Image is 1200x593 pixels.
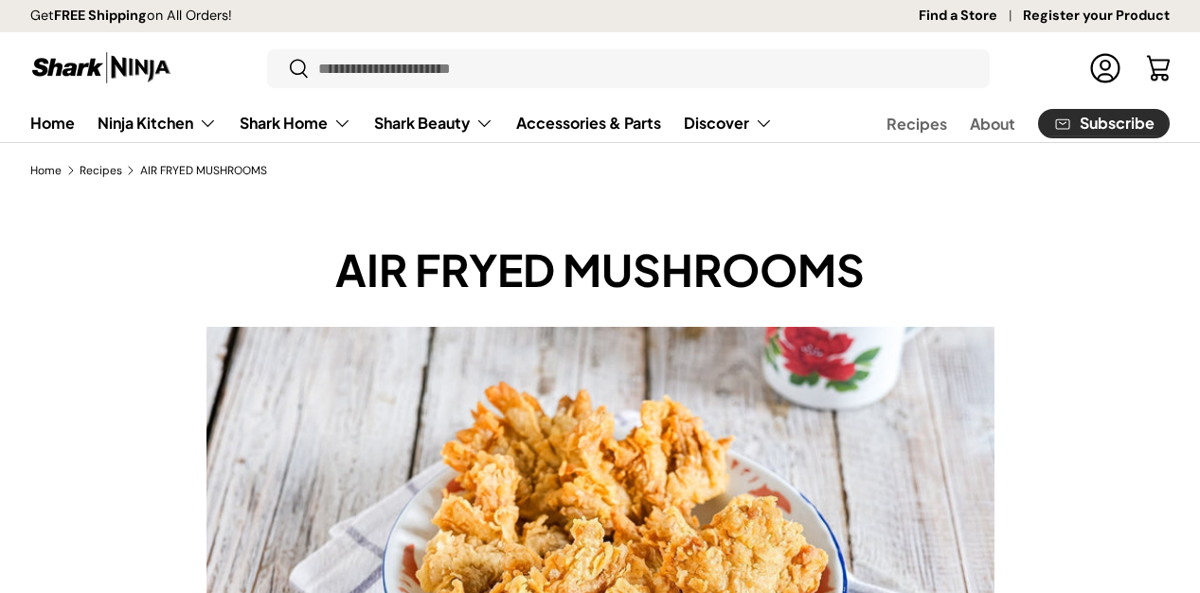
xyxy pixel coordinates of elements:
[363,104,505,142] summary: Shark Beauty
[240,104,351,142] a: Shark Home
[80,165,122,176] a: Recipes
[30,6,232,27] p: Get on All Orders!
[970,105,1015,142] a: About
[54,7,147,24] strong: FREE Shipping
[374,104,493,142] a: Shark Beauty
[140,165,267,176] a: AIR FRYED MUSHROOMS
[887,105,947,142] a: Recipes
[516,104,661,141] a: Accessories & Parts
[919,6,1023,27] a: Find a Store
[672,104,784,142] summary: Discover
[1038,109,1170,138] a: Subscribe
[1080,116,1155,131] span: Subscribe
[30,165,62,176] a: Home
[30,104,773,142] nav: Primary
[30,104,75,141] a: Home
[98,104,217,142] a: Ninja Kitchen
[30,162,1170,179] nav: Breadcrumbs
[1023,6,1170,27] a: Register your Product
[237,243,964,297] h1: AIR FRYED MUSHROOMS
[684,104,773,142] a: Discover
[86,104,228,142] summary: Ninja Kitchen
[228,104,363,142] summary: Shark Home
[30,49,172,86] img: Shark Ninja Philippines
[841,104,1170,142] nav: Secondary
